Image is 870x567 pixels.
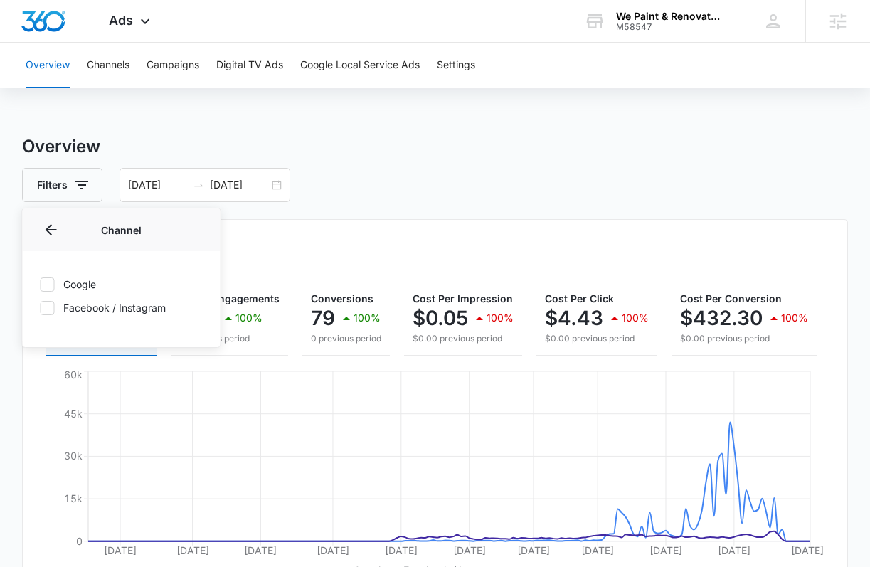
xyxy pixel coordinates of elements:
tspan: [DATE] [581,544,614,556]
button: Back [40,218,63,241]
input: Start date [128,177,187,193]
button: Campaigns [147,43,199,88]
tspan: [DATE] [792,544,824,556]
p: 0 previous period [311,332,381,345]
p: 100% [235,313,262,323]
span: Cost Per Click [545,292,614,304]
tspan: 15k [64,492,83,504]
tspan: [DATE] [244,544,277,556]
p: 100% [487,313,514,323]
button: Overview [26,43,70,88]
span: Ads [109,13,133,28]
span: Conversions [311,292,373,304]
p: $0.00 previous period [680,332,808,345]
button: Channels [87,43,129,88]
p: 100% [354,313,381,323]
tspan: [DATE] [453,544,486,556]
tspan: [DATE] [385,544,418,556]
p: $0.00 previous period [545,332,649,345]
span: swap-right [193,179,204,191]
p: $432.30 [680,307,763,329]
tspan: 30k [64,450,83,462]
tspan: [DATE] [649,544,682,556]
label: Google [40,277,203,292]
tspan: [DATE] [517,544,550,556]
div: account id [616,22,720,32]
p: 100% [781,313,808,323]
tspan: [DATE] [718,544,750,556]
p: $0.05 [413,307,468,329]
tspan: [DATE] [176,544,208,556]
label: Facebook / Instagram [40,300,203,315]
p: 79 [311,307,335,329]
button: Digital TV Ads [216,43,283,88]
tspan: 0 [76,535,83,547]
div: account name [616,11,720,22]
p: $0.00 previous period [413,332,514,345]
span: Cost Per Impression [413,292,513,304]
tspan: 45k [64,408,83,420]
tspan: [DATE] [104,544,137,556]
span: Cost Per Conversion [680,292,782,304]
p: $4.43 [545,307,603,329]
h3: Overview [22,134,849,159]
span: to [193,179,204,191]
button: Filters [22,168,102,202]
span: Clicks/Engagements [179,292,280,304]
tspan: [DATE] [317,544,349,556]
button: Settings [437,43,475,88]
input: End date [210,177,269,193]
button: Google Local Service Ads [300,43,420,88]
p: 100% [622,313,649,323]
tspan: 60k [64,369,83,381]
p: 0 previous period [179,332,280,345]
p: Channel [40,223,203,238]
